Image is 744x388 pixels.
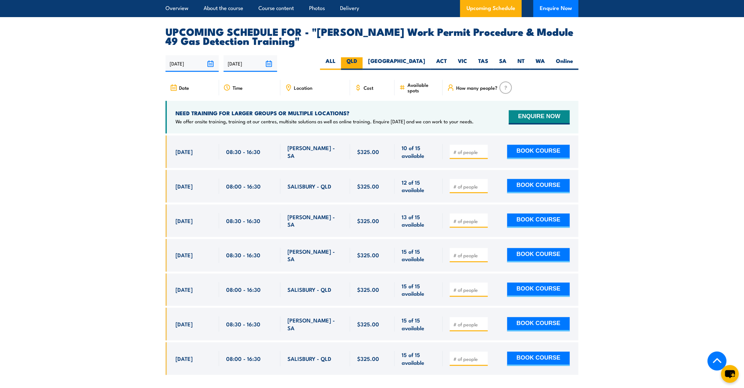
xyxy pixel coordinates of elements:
[431,57,452,70] label: ACT
[320,57,341,70] label: ALL
[166,55,219,72] input: From date
[294,85,312,90] span: Location
[453,218,486,224] input: # of people
[166,27,578,45] h2: UPCOMING SCHEDULE FOR - "[PERSON_NAME] Work Permit Procedure & Module 49 Gas Detection Training"
[226,251,260,259] span: 08:30 - 16:30
[176,118,474,125] p: We offer onsite training, training at our centres, multisite solutions as well as online training...
[341,57,363,70] label: QLD
[407,82,438,93] span: Available spots
[179,85,189,90] span: Date
[453,321,486,328] input: # of people
[287,213,343,228] span: [PERSON_NAME] - SA
[364,85,373,90] span: Cost
[176,355,193,362] span: [DATE]
[402,179,436,194] span: 12 of 15 available
[357,217,379,224] span: $325.00
[226,286,261,293] span: 08:00 - 16:30
[176,148,193,155] span: [DATE]
[226,217,260,224] span: 08:30 - 16:30
[507,145,570,159] button: BOOK COURSE
[507,248,570,262] button: BOOK COURSE
[233,85,243,90] span: Time
[357,286,379,293] span: $325.00
[507,317,570,331] button: BOOK COURSE
[176,251,193,259] span: [DATE]
[176,320,193,328] span: [DATE]
[363,57,431,70] label: [GEOGRAPHIC_DATA]
[287,286,331,293] span: SALISBURY - QLD
[402,248,436,263] span: 15 of 15 available
[357,320,379,328] span: $325.00
[226,320,260,328] span: 08:30 - 16:30
[453,356,486,362] input: # of people
[512,57,530,70] label: NT
[287,355,331,362] span: SALISBURY - QLD
[509,110,570,124] button: ENQUIRE NOW
[402,316,436,332] span: 15 of 15 available
[473,57,494,70] label: TAS
[176,217,193,224] span: [DATE]
[453,183,486,190] input: # of people
[226,182,261,190] span: 08:00 - 16:30
[224,55,277,72] input: To date
[357,251,379,259] span: $325.00
[507,213,570,228] button: BOOK COURSE
[287,248,343,263] span: [PERSON_NAME] - SA
[530,57,550,70] label: WA
[507,282,570,297] button: BOOK COURSE
[402,282,436,297] span: 15 of 15 available
[550,57,578,70] label: Online
[402,351,436,366] span: 15 of 15 available
[176,182,193,190] span: [DATE]
[357,182,379,190] span: $325.00
[507,352,570,366] button: BOOK COURSE
[721,365,739,383] button: chat-button
[287,316,343,332] span: [PERSON_NAME] - SA
[226,148,260,155] span: 08:30 - 16:30
[456,85,498,90] span: How many people?
[176,109,474,117] h4: NEED TRAINING FOR LARGER GROUPS OR MULTIPLE LOCATIONS?
[453,287,486,293] input: # of people
[453,149,486,155] input: # of people
[453,252,486,259] input: # of people
[176,286,193,293] span: [DATE]
[494,57,512,70] label: SA
[287,144,343,159] span: [PERSON_NAME] - SA
[452,57,473,70] label: VIC
[287,182,331,190] span: SALISBURY - QLD
[507,179,570,193] button: BOOK COURSE
[226,355,261,362] span: 08:00 - 16:30
[357,355,379,362] span: $325.00
[402,144,436,159] span: 10 of 15 available
[402,213,436,228] span: 13 of 15 available
[357,148,379,155] span: $325.00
